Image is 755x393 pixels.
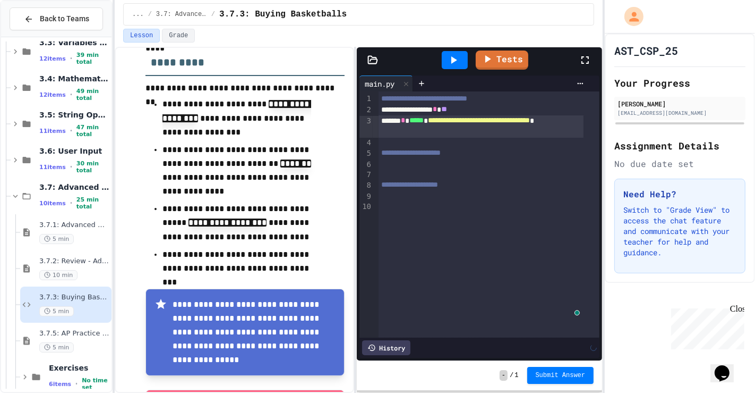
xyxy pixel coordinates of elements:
[156,10,207,19] span: 3.7: Advanced Math in Python
[359,191,373,202] div: 9
[39,146,109,156] span: 3.6: User Input
[476,51,528,70] a: Tests
[359,76,413,91] div: main.py
[359,138,373,148] div: 4
[76,160,109,174] span: 30 min total
[614,43,678,58] h1: AST_CSP_25
[359,160,373,170] div: 6
[49,363,109,373] span: Exercises
[39,164,66,171] span: 11 items
[614,157,745,170] div: No due date set
[359,180,373,191] div: 8
[39,91,66,98] span: 12 items
[667,304,744,349] iframe: chat widget
[70,163,72,171] span: •
[76,52,109,65] span: 39 min total
[39,234,74,244] span: 5 min
[614,76,745,90] h2: Your Progress
[710,350,744,382] iframe: chat widget
[39,128,66,135] span: 11 items
[39,221,109,230] span: 3.7.1: Advanced Math in Python
[211,10,215,19] span: /
[379,91,600,338] div: To enrich screen reader interactions, please activate Accessibility in Grammarly extension settings
[39,329,109,338] span: 3.7.5: AP Practice - Arithmetic Operators
[132,10,144,19] span: ...
[39,257,109,266] span: 3.7.2: Review - Advanced Math in Python
[39,182,109,192] span: 3.7: Advanced Math in Python
[613,4,646,29] div: My Account
[359,94,373,105] div: 1
[148,10,152,19] span: /
[617,99,742,108] div: [PERSON_NAME]
[500,370,508,381] span: -
[162,29,195,43] button: Grade
[76,88,109,102] span: 49 min total
[359,78,400,89] div: main.py
[70,54,72,63] span: •
[39,74,109,83] span: 3.4: Mathematical Operators
[76,124,109,138] span: 47 min total
[39,110,109,120] span: 3.5: String Operators
[75,380,78,388] span: •
[39,306,74,316] span: 5 min
[4,4,73,68] div: Chat with us now!Close
[359,148,373,160] div: 5
[359,170,373,180] div: 7
[76,196,109,210] span: 25 min total
[514,371,518,380] span: 1
[510,371,513,380] span: /
[39,270,78,280] span: 10 min
[536,371,586,380] span: Submit Answer
[623,188,736,200] h3: Need Help?
[70,199,72,207] span: •
[527,367,594,384] button: Submit Answer
[614,138,745,153] h2: Assignment Details
[39,200,66,207] span: 10 items
[40,13,89,24] span: Back to Teams
[623,205,736,258] p: Switch to "Grade View" to access the chat feature and communicate with your teacher for help and ...
[359,105,373,116] div: 2
[49,381,71,388] span: 6 items
[39,38,109,47] span: 3.3: Variables and Data Types
[39,342,74,353] span: 5 min
[219,8,347,21] span: 3.7.3: Buying Basketballs
[359,202,373,212] div: 10
[39,293,109,302] span: 3.7.3: Buying Basketballs
[70,90,72,99] span: •
[39,55,66,62] span: 12 items
[70,127,72,135] span: •
[617,109,742,117] div: [EMAIL_ADDRESS][DOMAIN_NAME]
[82,377,109,391] span: No time set
[123,29,160,43] button: Lesson
[10,7,103,30] button: Back to Teams
[362,340,410,355] div: History
[359,116,373,138] div: 3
